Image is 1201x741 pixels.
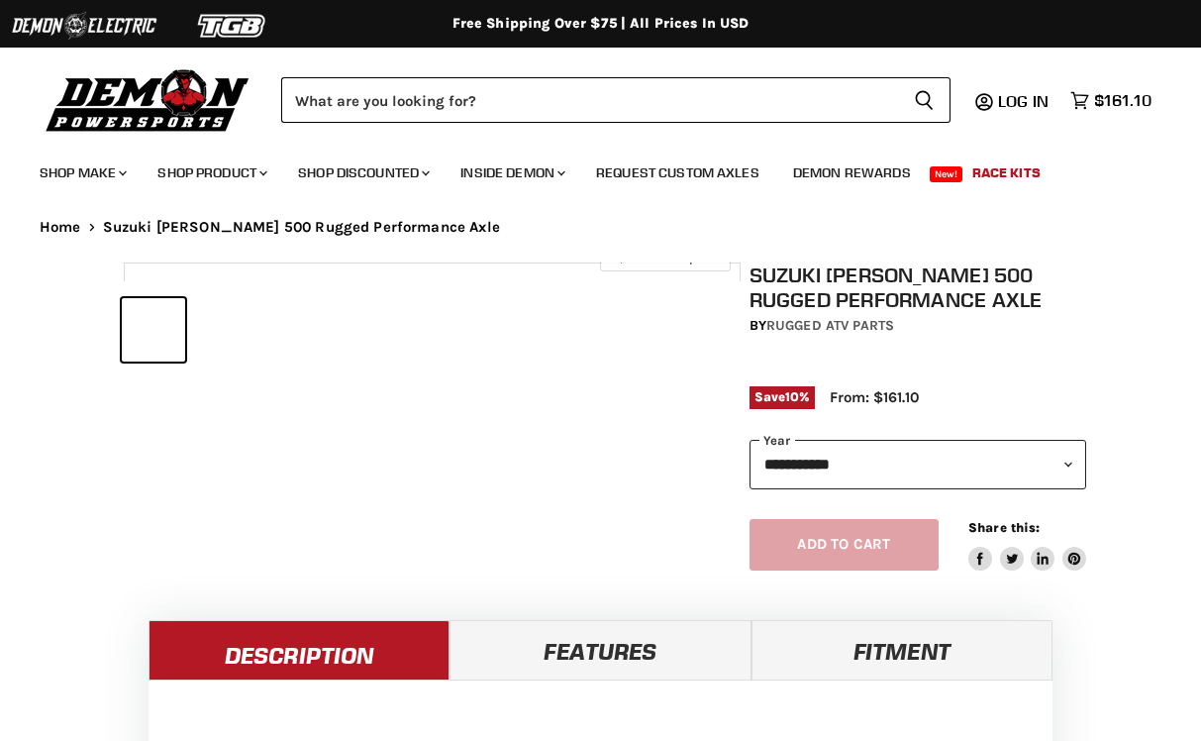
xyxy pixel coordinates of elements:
a: Features [450,620,751,680]
span: New! [930,166,963,182]
span: Log in [998,91,1049,111]
a: Shop Discounted [283,153,442,193]
span: 10 [785,389,799,404]
ul: Main menu [25,145,1147,193]
span: Share this: [968,520,1040,535]
img: TGB Logo 2 [158,7,307,45]
span: $161.10 [1094,91,1151,110]
a: Log in [989,92,1060,110]
a: Fitment [751,620,1052,680]
h1: Suzuki [PERSON_NAME] 500 Rugged Performance Axle [750,263,1086,312]
form: Product [281,77,951,123]
aside: Share this: [968,519,1086,572]
a: Demon Rewards [778,153,926,193]
select: year [750,440,1086,488]
a: Rugged ATV Parts [766,317,894,334]
a: Inside Demon [446,153,577,193]
div: by [750,315,1086,337]
a: Race Kits [957,153,1055,193]
a: Description [149,620,450,680]
img: Demon Electric Logo 2 [10,7,158,45]
a: Shop Product [143,153,279,193]
a: Home [40,219,81,236]
span: Save % [750,386,815,408]
a: $161.10 [1060,86,1161,115]
span: Click to expand [610,250,720,265]
input: Search [281,77,898,123]
a: Shop Make [25,153,139,193]
span: From: $161.10 [830,388,919,406]
button: Suzuki Vinson 500 Rugged Performance Axle thumbnail [122,298,185,362]
span: Suzuki [PERSON_NAME] 500 Rugged Performance Axle [103,219,500,236]
img: Demon Powersports [40,64,256,135]
button: Search [898,77,951,123]
a: Request Custom Axles [581,153,774,193]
